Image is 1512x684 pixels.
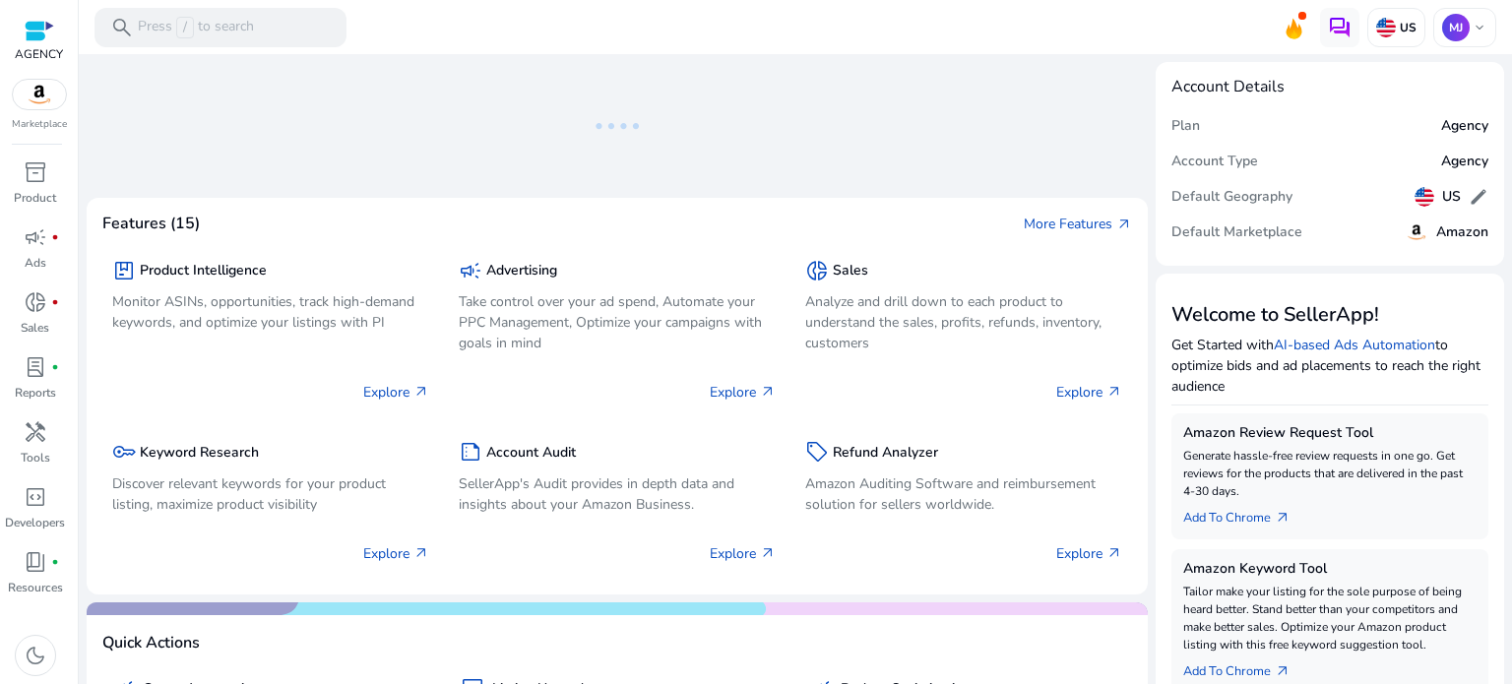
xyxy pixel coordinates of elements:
span: lab_profile [24,355,47,379]
p: Reports [15,384,56,402]
h4: Account Details [1171,78,1285,96]
p: Discover relevant keywords for your product listing, maximize product visibility [112,473,429,515]
span: arrow_outward [413,545,429,561]
p: MJ [1442,14,1470,41]
span: arrow_outward [1106,545,1122,561]
span: handyman [24,420,47,444]
p: Explore [710,382,776,403]
h3: Welcome to SellerApp! [1171,303,1488,327]
p: Resources [8,579,63,596]
span: arrow_outward [1275,663,1291,679]
p: Explore [710,543,776,564]
span: campaign [459,259,482,282]
span: code_blocks [24,485,47,509]
span: / [176,17,194,38]
h5: Agency [1441,118,1488,135]
p: Explore [363,543,429,564]
p: Tools [21,449,50,466]
a: AI-based Ads Automation [1274,336,1435,354]
h5: Amazon Review Request Tool [1183,425,1477,442]
span: summarize [459,440,482,464]
img: us.svg [1376,18,1396,37]
span: sell [805,440,829,464]
span: fiber_manual_record [51,363,59,371]
h5: Sales [833,263,868,280]
a: Add To Chrome [1183,500,1306,528]
h5: Product Intelligence [140,263,267,280]
span: inventory_2 [24,160,47,184]
p: Take control over your ad spend, Automate your PPC Management, Optimize your campaigns with goals... [459,291,776,353]
p: US [1396,20,1417,35]
p: Explore [363,382,429,403]
h5: Advertising [486,263,557,280]
img: amazon.svg [13,80,66,109]
h5: Refund Analyzer [833,445,938,462]
span: arrow_outward [760,384,776,400]
p: Explore [1056,543,1122,564]
h5: Default Geography [1171,189,1292,206]
span: key [112,440,136,464]
p: Product [14,189,56,207]
span: arrow_outward [1275,510,1291,526]
img: us.svg [1415,187,1434,207]
h4: Quick Actions [102,634,200,653]
span: campaign [24,225,47,249]
span: fiber_manual_record [51,298,59,306]
p: Monitor ASINs, opportunities, track high-demand keywords, and optimize your listings with PI [112,291,429,333]
span: donut_small [805,259,829,282]
h5: Account Type [1171,154,1258,170]
a: Add To Chrome [1183,653,1306,681]
p: Sales [21,319,49,337]
h5: US [1442,189,1461,206]
span: keyboard_arrow_down [1472,20,1487,35]
span: fiber_manual_record [51,233,59,241]
h5: Amazon Keyword Tool [1183,561,1477,578]
span: arrow_outward [1116,217,1132,232]
p: Ads [25,254,46,272]
span: arrow_outward [413,384,429,400]
span: edit [1469,187,1488,207]
p: SellerApp's Audit provides in depth data and insights about your Amazon Business. [459,473,776,515]
img: amazon.svg [1405,220,1428,244]
a: More Featuresarrow_outward [1024,214,1132,234]
span: search [110,16,134,39]
span: dark_mode [24,644,47,667]
p: Tailor make your listing for the sole purpose of being heard better. Stand better than your compe... [1183,583,1477,653]
p: Amazon Auditing Software and reimbursement solution for sellers worldwide. [805,473,1122,515]
h5: Amazon [1436,224,1488,241]
h5: Default Marketplace [1171,224,1302,241]
p: Get Started with to optimize bids and ad placements to reach the right audience [1171,335,1488,397]
h5: Keyword Research [140,445,259,462]
p: AGENCY [15,45,63,63]
p: Press to search [138,17,254,38]
p: Explore [1056,382,1122,403]
span: fiber_manual_record [51,558,59,566]
h5: Plan [1171,118,1200,135]
h4: Features (15) [102,215,200,233]
span: package [112,259,136,282]
p: Analyze and drill down to each product to understand the sales, profits, refunds, inventory, cust... [805,291,1122,353]
span: arrow_outward [1106,384,1122,400]
p: Developers [5,514,65,531]
p: Marketplace [12,117,67,132]
h5: Account Audit [486,445,576,462]
h5: Agency [1441,154,1488,170]
span: book_4 [24,550,47,574]
span: arrow_outward [760,545,776,561]
p: Generate hassle-free review requests in one go. Get reviews for the products that are delivered i... [1183,447,1477,500]
span: donut_small [24,290,47,314]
